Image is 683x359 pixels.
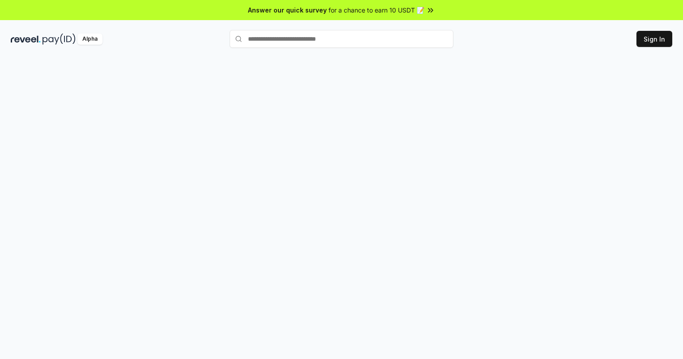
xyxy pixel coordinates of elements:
div: Alpha [77,34,102,45]
img: reveel_dark [11,34,41,45]
span: Answer our quick survey [248,5,327,15]
img: pay_id [43,34,76,45]
button: Sign In [636,31,672,47]
span: for a chance to earn 10 USDT 📝 [329,5,424,15]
